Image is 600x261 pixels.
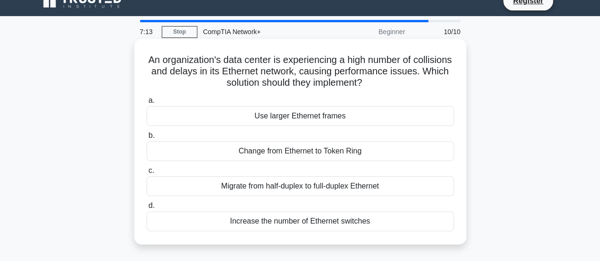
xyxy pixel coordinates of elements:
[148,166,154,174] span: c.
[147,211,454,231] div: Increase the number of Ethernet switches
[148,131,155,139] span: b.
[411,22,466,41] div: 10/10
[147,176,454,196] div: Migrate from half-duplex to full-duplex Ethernet
[146,54,455,89] h5: An organization's data center is experiencing a high number of collisions and delays in its Ether...
[197,22,328,41] div: CompTIA Network+
[148,201,155,209] span: d.
[147,141,454,161] div: Change from Ethernet to Token Ring
[162,26,197,38] a: Stop
[134,22,162,41] div: 7:13
[148,96,155,104] span: a.
[147,106,454,126] div: Use larger Ethernet frames
[328,22,411,41] div: Beginner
